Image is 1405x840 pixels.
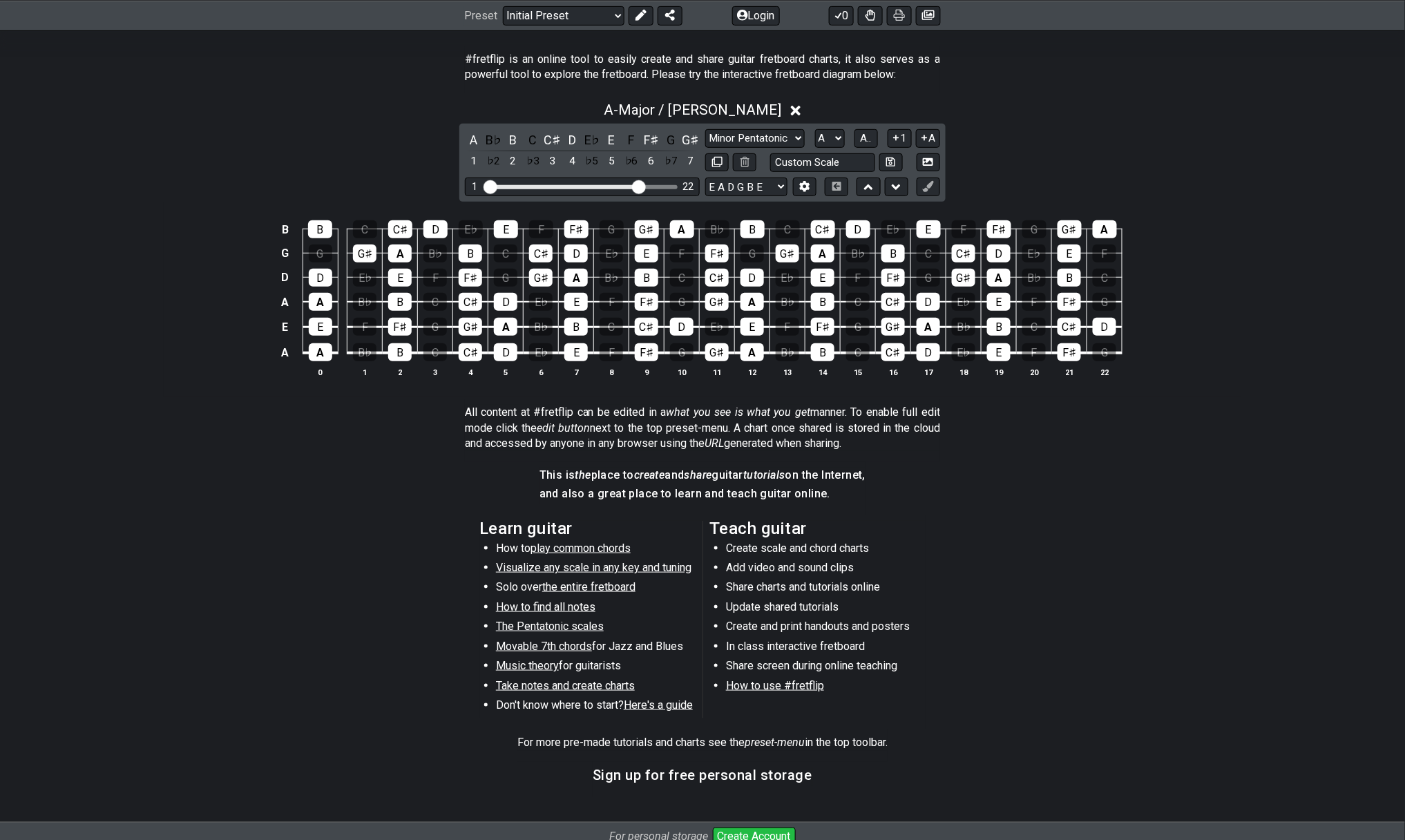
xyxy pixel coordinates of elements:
li: Create and print handouts and posters [726,619,923,638]
td: E [277,314,294,340]
div: F [1093,245,1116,262]
th: 10 [665,365,700,379]
div: toggle scale degree [564,152,582,171]
div: D [309,269,332,287]
div: toggle pitch class [524,131,542,149]
div: toggle pitch class [504,131,522,149]
div: toggle pitch class [682,131,700,149]
div: B♭ [776,293,799,311]
div: F [1022,343,1046,361]
div: toggle scale degree [603,152,621,171]
p: #fretflip is an online tool to easily create and share guitar fretboard charts, it also serves as... [465,52,940,83]
div: F [423,269,447,287]
div: E♭ [459,220,483,238]
span: Movable 7th chords [496,640,592,653]
h4: This is place to and guitar on the Internet, [539,468,866,483]
div: B [811,293,834,311]
div: toggle scale degree [622,152,640,171]
div: B♭ [353,343,376,361]
th: 13 [770,365,805,379]
select: Scale [705,129,805,148]
div: E♭ [881,220,906,238]
td: B [277,218,294,242]
div: F♯ [987,220,1011,238]
div: E [388,269,412,287]
div: 1 [472,181,477,193]
span: the entire fretboard [542,580,635,593]
div: A [309,343,332,361]
td: A [277,289,294,314]
div: E♭ [600,245,623,262]
div: F [600,343,623,361]
div: D [917,343,940,361]
div: D [846,220,870,238]
div: A [564,269,588,287]
div: B [308,220,332,238]
div: toggle scale degree [465,152,483,171]
div: C [846,343,870,361]
h2: Teach guitar [709,521,926,536]
div: B♭ [529,318,553,336]
div: C♯ [811,220,835,238]
th: 8 [594,365,629,379]
div: toggle scale degree [504,152,522,171]
td: D [277,265,294,289]
p: All content at #fretflip can be edited in a manner. To enable full edit mode click the next to th... [465,405,940,451]
th: 4 [453,365,488,379]
div: toggle scale degree [682,152,700,171]
li: Update shared tutorials [726,600,923,619]
div: C♯ [459,343,482,361]
em: URL [705,437,724,450]
div: B♭ [1022,269,1046,287]
button: Edit Preset [629,6,653,25]
div: D [670,318,694,336]
div: G♯ [705,343,729,361]
button: Store user defined scale [879,153,903,172]
div: E [564,293,588,311]
div: E♭ [705,318,729,336]
div: E♭ [952,293,975,311]
div: C♯ [388,220,412,238]
div: D [494,343,517,361]
th: 17 [911,365,946,379]
button: First click edit preset to enable marker editing [917,178,940,196]
div: toggle pitch class [485,131,503,149]
div: A [740,293,764,311]
div: G [917,269,940,287]
div: B [635,269,658,287]
div: G [670,293,694,311]
span: Preset [464,9,497,22]
div: C [353,220,377,238]
th: 3 [418,365,453,379]
em: tutorials [743,468,785,481]
th: 1 [347,365,383,379]
div: B♭ [776,343,799,361]
li: Create scale and chord charts [726,541,923,560]
button: 1 [888,129,911,148]
div: E [309,318,332,336]
th: 11 [700,365,735,379]
td: G [277,241,294,265]
div: D [740,269,764,287]
div: C [423,343,447,361]
button: Move up [857,178,880,196]
div: E [811,269,834,287]
div: F♯ [705,245,729,262]
div: C♯ [881,343,905,361]
div: toggle scale degree [583,152,601,171]
div: G [846,318,870,336]
div: C [846,293,870,311]
div: C [423,293,447,311]
h3: Sign up for free personal storage [593,767,812,783]
div: A [987,269,1011,287]
li: In class interactive fretboard [726,639,923,658]
div: G [1022,220,1046,238]
div: E [987,343,1011,361]
li: Solo over [496,580,693,599]
button: Create Image [917,153,940,172]
div: A [309,293,332,311]
div: C [1022,318,1046,336]
em: preset-menu [745,736,805,749]
h2: Learn guitar [479,521,696,536]
div: A [811,245,834,262]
